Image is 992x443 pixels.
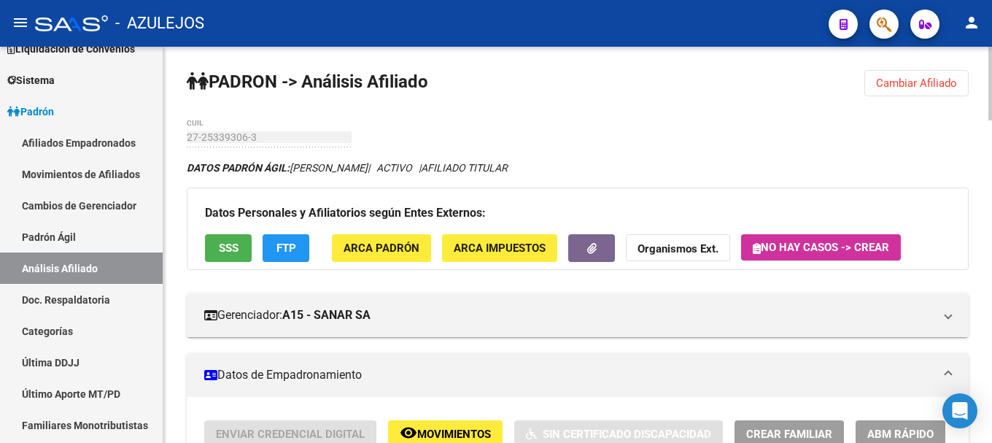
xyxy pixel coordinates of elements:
span: FTP [276,242,296,255]
span: Sistema [7,72,55,88]
span: Movimientos [417,428,491,441]
strong: A15 - SANAR SA [282,307,371,323]
span: ARCA Impuestos [454,242,546,255]
span: No hay casos -> Crear [753,241,889,254]
i: | ACTIVO | [187,162,508,174]
mat-icon: person [963,14,980,31]
div: Open Intercom Messenger [942,393,977,428]
button: No hay casos -> Crear [741,234,901,261]
span: Padrón [7,104,54,120]
mat-expansion-panel-header: Datos de Empadronamiento [187,353,969,397]
strong: PADRON -> Análisis Afiliado [187,72,428,92]
span: [PERSON_NAME] [187,162,368,174]
mat-panel-title: Datos de Empadronamiento [204,367,934,383]
button: ARCA Padrón [332,234,431,261]
button: SSS [205,234,252,261]
span: ARCA Padrón [344,242,419,255]
button: Cambiar Afiliado [864,70,969,96]
mat-icon: remove_red_eye [400,424,417,442]
span: Sin Certificado Discapacidad [543,428,711,441]
span: Liquidación de Convenios [7,41,135,57]
button: Organismos Ext. [626,234,730,261]
button: ARCA Impuestos [442,234,557,261]
mat-panel-title: Gerenciador: [204,307,934,323]
span: SSS [219,242,239,255]
span: Enviar Credencial Digital [216,428,365,441]
button: FTP [263,234,309,261]
strong: DATOS PADRÓN ÁGIL: [187,162,290,174]
span: Crear Familiar [746,428,832,441]
span: - AZULEJOS [115,7,204,39]
mat-icon: menu [12,14,29,31]
span: Cambiar Afiliado [876,77,957,90]
h3: Datos Personales y Afiliatorios según Entes Externos: [205,203,950,223]
span: ABM Rápido [867,428,934,441]
strong: Organismos Ext. [638,243,718,256]
mat-expansion-panel-header: Gerenciador:A15 - SANAR SA [187,293,969,337]
span: AFILIADO TITULAR [421,162,508,174]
